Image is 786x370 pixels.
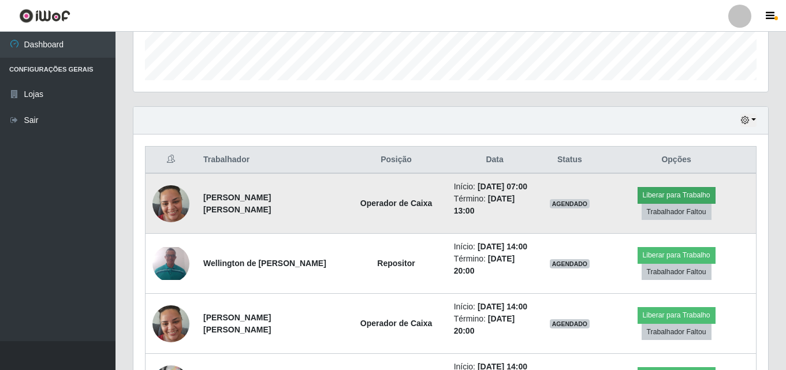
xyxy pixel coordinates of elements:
[360,319,433,328] strong: Operador de Caixa
[550,199,590,208] span: AGENDADO
[152,179,189,228] img: 1712933645778.jpeg
[642,264,712,280] button: Trabalhador Faltou
[597,147,756,174] th: Opções
[550,259,590,268] span: AGENDADO
[543,147,597,174] th: Status
[454,253,536,277] li: Término:
[447,147,543,174] th: Data
[454,241,536,253] li: Início:
[478,242,527,251] time: [DATE] 14:00
[203,313,271,334] strong: [PERSON_NAME] [PERSON_NAME]
[454,301,536,313] li: Início:
[550,319,590,328] span: AGENDADO
[638,307,716,323] button: Liberar para Trabalho
[638,187,716,203] button: Liberar para Trabalho
[152,247,189,279] img: 1724302399832.jpeg
[642,324,712,340] button: Trabalhador Faltou
[478,302,527,311] time: [DATE] 14:00
[360,199,433,208] strong: Operador de Caixa
[377,259,415,268] strong: Repositor
[345,147,446,174] th: Posição
[152,299,189,348] img: 1712933645778.jpeg
[642,204,712,220] button: Trabalhador Faltou
[638,247,716,263] button: Liberar para Trabalho
[454,181,536,193] li: Início:
[196,147,345,174] th: Trabalhador
[454,313,536,337] li: Término:
[203,259,326,268] strong: Wellington de [PERSON_NAME]
[478,182,527,191] time: [DATE] 07:00
[203,193,271,214] strong: [PERSON_NAME] [PERSON_NAME]
[19,9,70,23] img: CoreUI Logo
[454,193,536,217] li: Término:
